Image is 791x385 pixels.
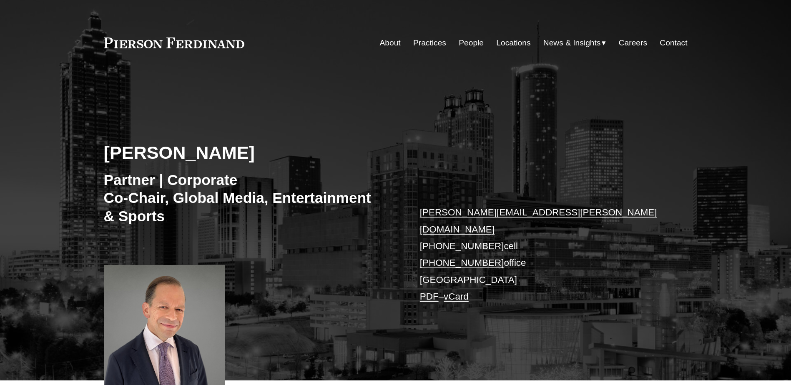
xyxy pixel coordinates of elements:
a: About [380,35,401,51]
a: Practices [413,35,446,51]
a: PDF [420,291,439,302]
a: [PHONE_NUMBER] [420,241,504,251]
a: vCard [444,291,469,302]
a: Careers [619,35,647,51]
p: cell office [GEOGRAPHIC_DATA] – [420,204,663,305]
span: News & Insights [543,36,601,50]
a: folder dropdown [543,35,606,51]
a: Contact [660,35,687,51]
h3: Partner | Corporate Co-Chair, Global Media, Entertainment & Sports [104,171,372,225]
a: People [459,35,484,51]
a: Locations [496,35,530,51]
h2: [PERSON_NAME] [104,142,396,163]
a: [PERSON_NAME][EMAIL_ADDRESS][PERSON_NAME][DOMAIN_NAME] [420,207,657,234]
a: [PHONE_NUMBER] [420,257,504,268]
